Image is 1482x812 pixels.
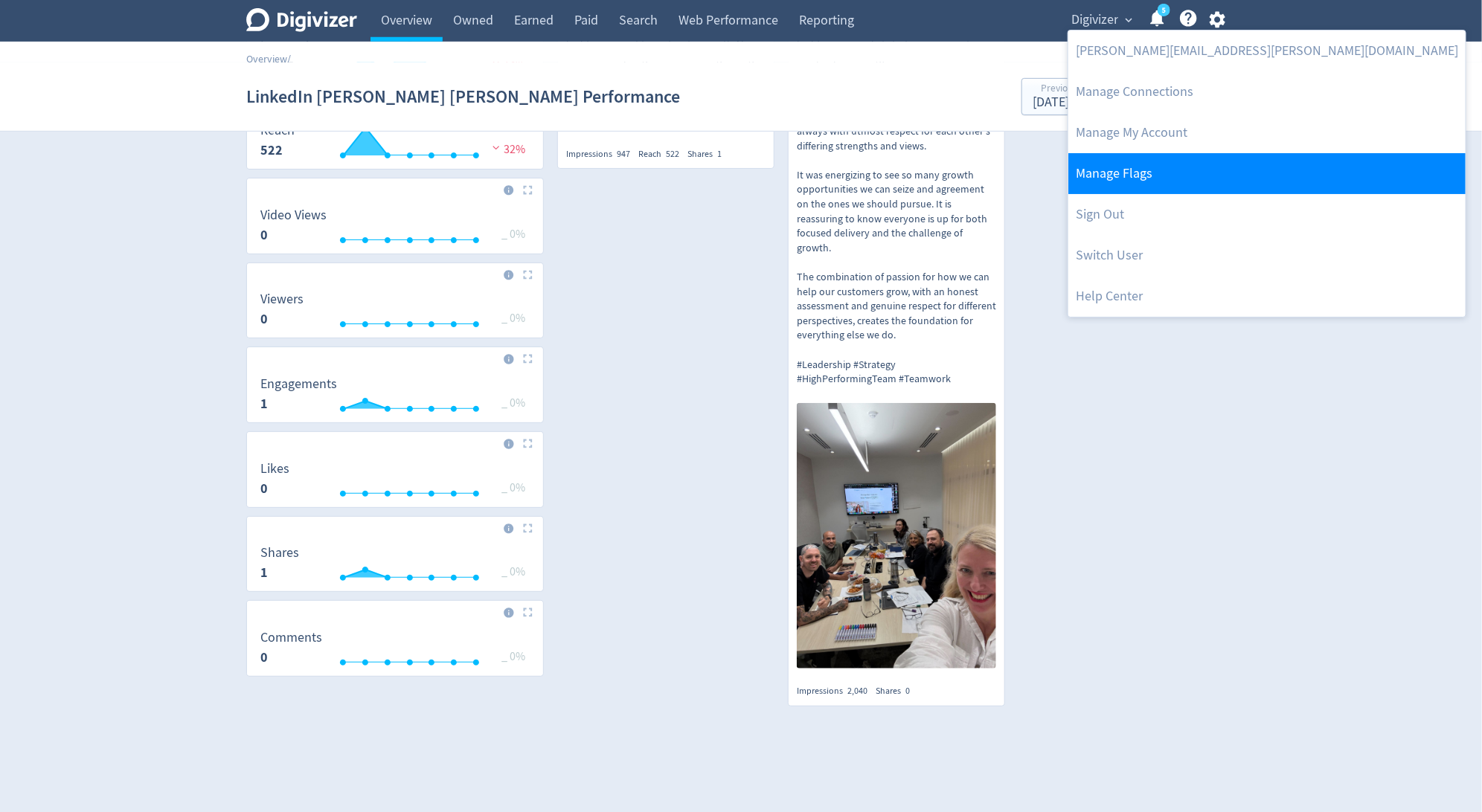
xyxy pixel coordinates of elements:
[1068,71,1466,112] a: Manage Connections
[1068,276,1466,317] a: Help Center
[1068,153,1466,194] a: Manage Flags
[1068,112,1466,153] a: Manage My Account
[1068,194,1466,235] a: Log out
[1068,30,1466,71] a: [PERSON_NAME][EMAIL_ADDRESS][PERSON_NAME][DOMAIN_NAME]
[1068,235,1466,276] a: Switch User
